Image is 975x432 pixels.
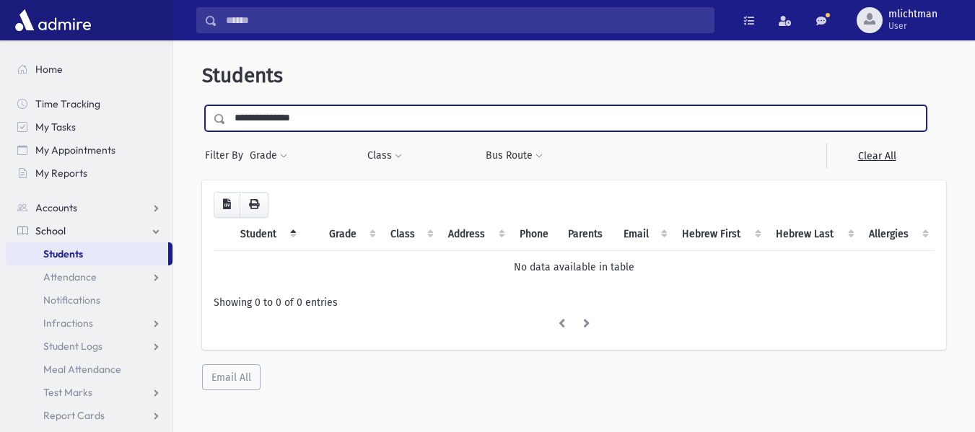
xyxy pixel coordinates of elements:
[217,7,714,33] input: Search
[6,335,172,358] a: Student Logs
[6,115,172,138] a: My Tasks
[43,409,105,422] span: Report Cards
[214,250,935,283] td: No data available in table
[6,162,172,185] a: My Reports
[205,148,249,163] span: Filter By
[214,295,935,310] div: Showing 0 to 0 of 0 entries
[615,218,673,251] th: Email: activate to sort column ascending
[440,218,510,251] th: Address: activate to sort column ascending
[511,218,560,251] th: Phone
[43,340,102,353] span: Student Logs
[6,196,172,219] a: Accounts
[35,63,63,76] span: Home
[6,404,172,427] a: Report Cards
[35,120,76,133] span: My Tasks
[43,294,100,307] span: Notifications
[559,218,614,251] th: Parents
[6,138,172,162] a: My Appointments
[888,9,937,20] span: mlichtman
[12,6,95,35] img: AdmirePro
[673,218,767,251] th: Hebrew First: activate to sort column ascending
[6,242,168,265] a: Students
[249,143,288,169] button: Grade
[35,97,100,110] span: Time Tracking
[320,218,382,251] th: Grade: activate to sort column ascending
[6,312,172,335] a: Infractions
[6,265,172,288] a: Attendance
[202,364,261,390] button: Email All
[485,143,543,169] button: Bus Route
[43,317,93,330] span: Infractions
[6,358,172,381] a: Meal Attendance
[232,218,302,251] th: Student: activate to sort column descending
[35,201,77,214] span: Accounts
[214,192,240,218] button: CSV
[43,386,92,399] span: Test Marks
[6,288,172,312] a: Notifications
[6,58,172,81] a: Home
[6,219,172,242] a: School
[35,167,87,180] span: My Reports
[888,20,937,32] span: User
[6,381,172,404] a: Test Marks
[240,192,268,218] button: Print
[860,218,935,251] th: Allergies: activate to sort column ascending
[382,218,440,251] th: Class: activate to sort column ascending
[826,143,927,169] a: Clear All
[43,363,121,376] span: Meal Attendance
[6,92,172,115] a: Time Tracking
[43,270,97,283] span: Attendance
[43,247,83,260] span: Students
[202,63,283,87] span: Students
[35,224,66,237] span: School
[35,144,115,157] span: My Appointments
[367,143,403,169] button: Class
[767,218,860,251] th: Hebrew Last: activate to sort column ascending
